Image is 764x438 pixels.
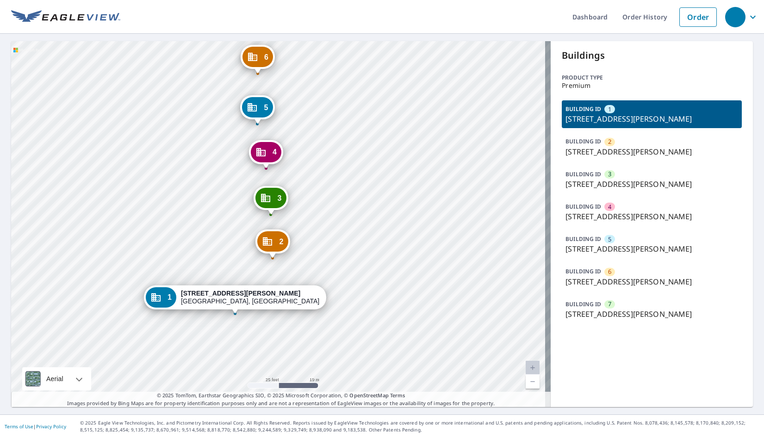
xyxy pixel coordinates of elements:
[36,423,66,430] a: Privacy Policy
[562,49,742,62] p: Buildings
[181,290,320,305] div: [GEOGRAPHIC_DATA], [GEOGRAPHIC_DATA] 62090
[264,104,268,111] span: 5
[240,95,274,124] div: Dropped pin, building 5, Commercial property, 1300 Klein Ave Venice, IL 62090
[565,243,738,254] p: [STREET_ADDRESS][PERSON_NAME]
[157,392,405,400] span: © 2025 TomTom, Earthstar Geographics SIO, © 2025 Microsoft Corporation, ©
[608,105,611,114] span: 1
[565,235,601,243] p: BUILDING ID
[565,308,738,320] p: [STREET_ADDRESS][PERSON_NAME]
[562,82,742,89] p: Premium
[565,105,601,113] p: BUILDING ID
[565,113,738,124] p: [STREET_ADDRESS][PERSON_NAME]
[279,238,283,245] span: 2
[5,423,33,430] a: Terms of Use
[11,392,551,407] p: Images provided by Bing Maps are for property identification purposes only and are not a represen...
[608,203,611,211] span: 4
[608,267,611,276] span: 6
[22,367,91,390] div: Aerial
[43,367,66,390] div: Aerial
[565,276,738,287] p: [STREET_ADDRESS][PERSON_NAME]
[273,148,277,155] span: 4
[80,419,759,433] p: © 2025 Eagle View Technologies, Inc. and Pictometry International Corp. All Rights Reserved. Repo...
[565,137,601,145] p: BUILDING ID
[608,170,611,179] span: 3
[11,10,120,24] img: EV Logo
[181,290,300,297] strong: [STREET_ADDRESS][PERSON_NAME]
[565,300,601,308] p: BUILDING ID
[565,203,601,210] p: BUILDING ID
[562,74,742,82] p: Product type
[608,137,611,146] span: 2
[168,294,172,301] span: 1
[526,361,540,375] a: Current Level 20, Zoom In Disabled
[679,7,717,27] a: Order
[390,392,405,399] a: Terms
[608,300,611,308] span: 7
[565,179,738,190] p: [STREET_ADDRESS][PERSON_NAME]
[249,140,283,169] div: Dropped pin, building 4, Commercial property, 1300 Klein Ave Venice, IL 62090
[144,285,326,314] div: Dropped pin, building 1, Commercial property, 1300 Klein Ave Venice, IL 62090
[255,229,290,258] div: Dropped pin, building 2, Commercial property, 1300 Klein Ave Venice, IL 62090
[608,235,611,244] span: 5
[565,267,601,275] p: BUILDING ID
[565,170,601,178] p: BUILDING ID
[526,375,540,389] a: Current Level 20, Zoom Out
[254,186,288,215] div: Dropped pin, building 3, Commercial property, 1300 Klein Ave Venice, IL 62090
[565,146,738,157] p: [STREET_ADDRESS][PERSON_NAME]
[241,45,275,74] div: Dropped pin, building 6, Commercial property, 1300 Klein Ave Venice, IL 62090
[277,195,281,202] span: 3
[565,211,738,222] p: [STREET_ADDRESS][PERSON_NAME]
[264,54,268,61] span: 6
[5,424,66,429] p: |
[349,392,388,399] a: OpenStreetMap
